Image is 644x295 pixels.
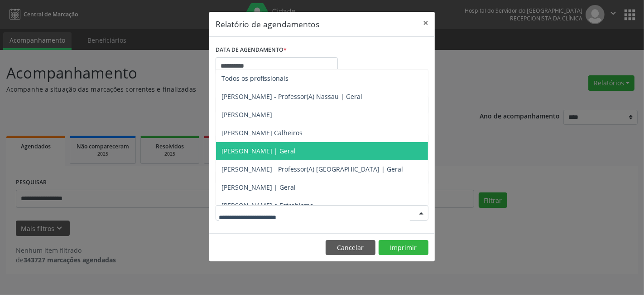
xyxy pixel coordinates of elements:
button: Imprimir [379,240,428,256]
button: Close [417,12,435,34]
span: Todos os profissionais [221,74,288,83]
span: [PERSON_NAME] - Professor(A) Nassau | Geral [221,92,362,101]
span: [PERSON_NAME] [221,110,272,119]
span: [PERSON_NAME] | Geral [221,183,296,192]
span: [PERSON_NAME] Calheiros [221,128,303,137]
span: [PERSON_NAME] | Geral [221,147,296,155]
button: Cancelar [326,240,375,256]
label: DATA DE AGENDAMENTO [216,43,287,57]
span: [PERSON_NAME] - Professor(A) [GEOGRAPHIC_DATA] | Geral [221,165,403,173]
span: [PERSON_NAME] e Estrabismo [221,201,313,210]
h5: Relatório de agendamentos [216,18,319,30]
